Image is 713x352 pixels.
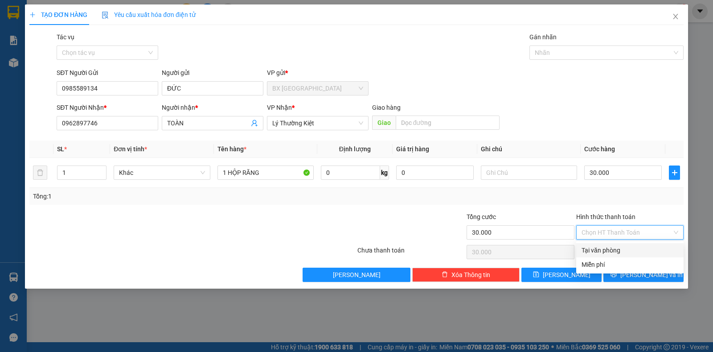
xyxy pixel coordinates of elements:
[396,166,474,180] input: 0
[162,68,263,78] div: Người gửi
[57,145,64,153] span: SL
[611,271,617,278] span: printer
[267,68,369,78] div: VP gửi
[620,270,683,280] span: [PERSON_NAME] và In
[582,260,678,269] div: Miễn phí
[57,33,74,41] label: Tác vụ
[576,213,635,220] label: Hình thức thanh toán
[251,120,258,127] span: user-add
[412,268,520,282] button: deleteXóa Thông tin
[584,145,615,153] span: Cước hàng
[119,166,205,179] span: Khác
[57,103,158,112] div: SĐT Người Nhận
[442,271,448,278] span: delete
[7,58,99,68] div: 30.000
[8,8,21,18] span: Gửi:
[481,166,577,180] input: Ghi Chú
[372,104,401,111] span: Giao hàng
[663,4,688,29] button: Close
[57,68,158,78] div: SĐT Người Gửi
[104,40,195,52] div: 0968535711
[477,141,581,158] th: Ghi chú
[33,166,47,180] button: delete
[356,245,466,261] div: Chưa thanh toán
[303,268,410,282] button: [PERSON_NAME]
[29,12,36,18] span: plus
[8,40,98,52] div: 0979152112
[8,8,98,29] div: BX [GEOGRAPHIC_DATA]
[8,29,98,40] div: LONG
[104,8,195,29] div: VP [GEOGRAPHIC_DATA]
[333,270,381,280] span: [PERSON_NAME]
[529,33,557,41] label: Gán nhãn
[396,116,500,130] input: Dọc đường
[672,13,679,20] span: close
[543,270,590,280] span: [PERSON_NAME]
[102,12,109,19] img: icon
[396,145,429,153] span: Giá trị hàng
[29,11,87,18] span: TẠO ĐƠN HÀNG
[272,82,363,95] span: BX Tân Châu
[339,145,371,153] span: Định lượng
[267,104,292,111] span: VP Nhận
[582,245,678,255] div: Tại văn phòng
[467,213,496,220] span: Tổng cước
[104,29,195,40] div: NGỌC
[451,270,490,280] span: Xóa Thông tin
[669,166,680,180] button: plus
[217,166,314,180] input: VD: Bàn, Ghế
[380,166,389,180] span: kg
[521,268,602,282] button: save[PERSON_NAME]
[272,116,363,130] span: Lý Thường Kiệt
[533,271,539,278] span: save
[114,145,147,153] span: Đơn vị tính
[603,268,684,282] button: printer[PERSON_NAME] và In
[102,11,196,18] span: Yêu cầu xuất hóa đơn điện tử
[669,169,680,176] span: plus
[162,103,263,112] div: Người nhận
[372,116,396,130] span: Giao
[33,191,276,201] div: Tổng: 1
[7,58,20,68] span: CR :
[104,8,126,18] span: Nhận:
[217,145,246,153] span: Tên hàng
